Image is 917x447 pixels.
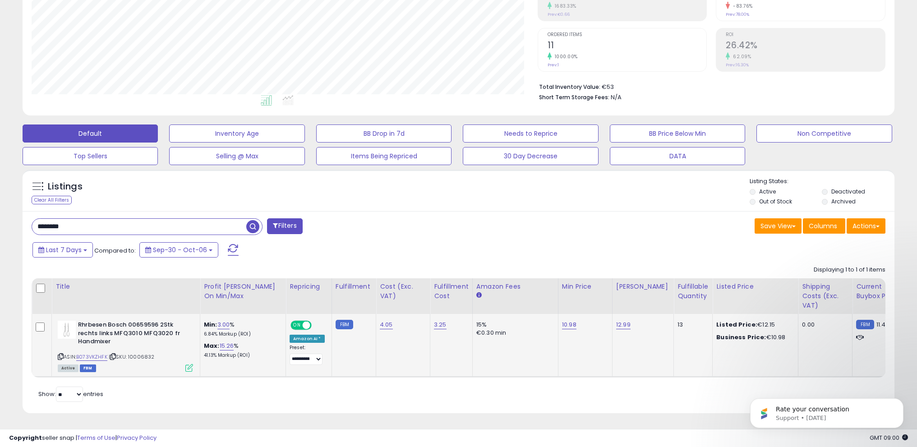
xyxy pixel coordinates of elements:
small: FBM [336,320,353,329]
small: Amazon Fees. [476,291,482,300]
div: Listed Price [716,282,794,291]
small: Prev: €0.66 [548,12,570,17]
span: | SKU: 10006832 [109,353,155,360]
div: % [204,342,279,359]
span: 11.49 [876,320,889,329]
span: Ordered Items [548,32,707,37]
b: Min: [204,320,217,329]
small: 1683.33% [552,3,576,9]
button: Sep-30 - Oct-06 [139,242,218,258]
button: Items Being Repriced [316,147,452,165]
button: BB Drop in 7d [316,124,452,143]
div: €10.98 [716,333,791,341]
button: Actions [847,218,885,234]
b: Business Price: [716,333,766,341]
small: 1000.00% [552,53,578,60]
p: 6.84% Markup (ROI) [204,331,279,337]
div: Repricing [290,282,328,291]
a: 3.00 [217,320,230,329]
b: Rhrbesen Bosch 00659596 2Stk rechts links MFQ3010 MFQ3020 fr Handmixer [78,321,188,348]
div: €12.15 [716,321,791,329]
h2: 26.42% [726,40,885,52]
p: 41.13% Markup (ROI) [204,352,279,359]
span: Show: entries [38,390,103,398]
b: Total Inventory Value: [539,83,600,91]
div: seller snap | | [9,434,157,442]
div: Fulfillment [336,282,372,291]
div: Current Buybox Price [856,282,903,301]
button: Default [23,124,158,143]
small: Prev: 78.00% [726,12,749,17]
img: 21cI0EPA2FL._SL40_.jpg [58,321,76,339]
div: Clear All Filters [32,196,72,204]
div: ASIN: [58,321,193,371]
b: Listed Price: [716,320,757,329]
div: Displaying 1 to 1 of 1 items [814,266,885,274]
div: Min Price [562,282,608,291]
div: Profit [PERSON_NAME] on Min/Max [204,282,282,301]
span: ON [291,322,303,329]
span: N/A [611,93,622,101]
h5: Listings [48,180,83,193]
div: Preset: [290,345,325,365]
a: Terms of Use [77,433,115,442]
p: Listing States: [750,177,894,186]
button: Save View [755,218,802,234]
small: Prev: 1 [548,62,559,68]
div: 13 [677,321,705,329]
button: Columns [803,218,845,234]
label: Archived [831,198,856,205]
div: 15% [476,321,551,329]
a: B073VKZHFK [76,353,107,361]
button: DATA [610,147,745,165]
div: % [204,321,279,337]
span: Last 7 Days [46,245,82,254]
div: 0.00 [802,321,845,329]
b: Max: [204,341,220,350]
span: Compared to: [94,246,136,255]
button: Filters [267,218,302,234]
small: Prev: 16.30% [726,62,749,68]
span: ROI [726,32,885,37]
span: FBM [80,364,96,372]
h2: 11 [548,40,707,52]
b: Short Term Storage Fees: [539,93,609,101]
span: Sep-30 - Oct-06 [153,245,207,254]
small: -83.76% [730,3,753,9]
span: All listings currently available for purchase on Amazon [58,364,78,372]
div: €0.30 min [476,329,551,337]
div: Fulfillable Quantity [677,282,709,301]
div: [PERSON_NAME] [616,282,670,291]
button: Selling @ Max [169,147,304,165]
small: 62.09% [730,53,751,60]
a: 4.05 [380,320,393,329]
iframe: Intercom notifications message [737,379,917,442]
button: Non Competitive [756,124,892,143]
div: Fulfillment Cost [434,282,469,301]
label: Out of Stock [759,198,792,205]
span: Columns [809,221,837,230]
label: Active [759,188,776,195]
div: Cost (Exc. VAT) [380,282,426,301]
li: €53 [539,81,879,92]
small: FBM [856,320,874,329]
div: Amazon AI * [290,335,325,343]
button: BB Price Below Min [610,124,745,143]
div: Title [55,282,196,291]
span: OFF [310,322,325,329]
a: 12.99 [616,320,631,329]
label: Deactivated [831,188,865,195]
div: Shipping Costs (Exc. VAT) [802,282,848,310]
button: Top Sellers [23,147,158,165]
button: Needs to Reprice [463,124,598,143]
button: Inventory Age [169,124,304,143]
a: 10.98 [562,320,576,329]
a: Privacy Policy [117,433,157,442]
strong: Copyright [9,433,42,442]
a: 3.25 [434,320,447,329]
th: The percentage added to the cost of goods (COGS) that forms the calculator for Min & Max prices. [200,278,286,314]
